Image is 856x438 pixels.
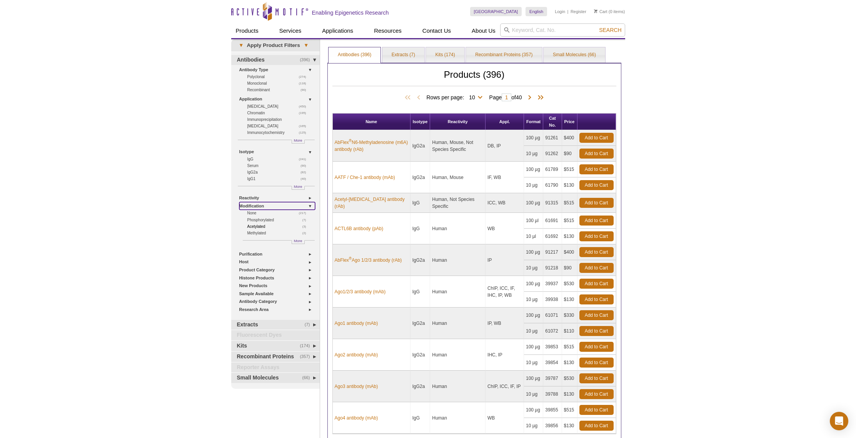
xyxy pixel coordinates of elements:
[247,169,310,176] a: (82)IgG2a
[335,174,395,181] a: AATF / Che-1 antibody (mAb)
[426,93,485,101] span: Rows per page:
[562,402,577,418] td: $515
[524,308,543,323] td: 100 µg
[562,323,577,339] td: $110
[486,213,524,244] td: WB
[335,225,384,232] a: ACTL6B antibody (pAb)
[486,130,524,162] td: DB, IP
[524,229,543,244] td: 10 µl
[486,371,524,402] td: ChIP, ICC, IF, IP
[524,402,543,418] td: 100 µg
[594,9,597,13] img: Your Cart
[239,282,315,290] a: New Products
[543,418,562,434] td: 39856
[239,266,315,274] a: Product Category
[579,133,614,143] a: Add to Cart
[239,95,315,103] a: Application
[335,288,386,295] a: Ago1/2/3 antibody (mAb)
[426,47,464,63] a: Kits (174)
[410,308,431,339] td: IgG2a
[299,103,310,110] span: (450)
[524,193,543,213] td: 100 µg
[486,114,524,130] th: Appl.
[302,230,310,236] span: (2)
[579,310,614,320] a: Add to Cart
[247,162,310,169] a: (90)Serum
[524,213,543,229] td: 100 µl
[486,244,524,276] td: IP
[562,355,577,371] td: $130
[300,87,310,93] span: (90)
[300,352,314,362] span: (357)
[415,94,422,102] span: Previous Page
[467,23,500,38] a: About Us
[349,256,352,261] sup: ®
[594,9,607,14] a: Cart
[579,216,614,226] a: Add to Cart
[562,244,577,260] td: $400
[543,260,562,276] td: 91218
[410,371,431,402] td: IgG2a
[562,260,577,276] td: $90
[544,47,605,63] a: Small Molecules (66)
[300,341,314,351] span: (174)
[335,351,378,358] a: Ago2 antibody (mAb)
[524,114,543,130] th: Format
[300,162,310,169] span: (90)
[247,223,310,230] a: (3)Acetylated
[543,402,562,418] td: 39855
[562,386,577,402] td: $130
[500,23,625,37] input: Keyword, Cat. No.
[335,139,408,153] a: AbFlex®N6-Methyladenosine (m6A) antibody (rAb)
[300,169,310,176] span: (82)
[239,66,315,74] a: Antibody Type
[543,292,562,308] td: 39938
[579,389,614,399] a: Add to Cart
[562,130,577,146] td: $400
[567,7,569,16] li: |
[579,294,614,304] a: Add to Cart
[562,213,577,229] td: $515
[430,162,486,193] td: Human, Mouse
[231,363,320,373] a: Reporter Assays
[524,177,543,193] td: 10 µg
[526,7,547,16] a: English
[247,176,310,182] a: (40)IgG1
[470,7,522,16] a: [GEOGRAPHIC_DATA]
[410,162,431,193] td: IgG2a
[430,308,486,339] td: Human
[329,47,380,63] a: Antibodies (396)
[335,383,378,390] a: Ago3 antibody (mAb)
[562,162,577,177] td: $515
[486,94,526,101] span: Page of
[231,39,320,52] a: ▾Apply Product Filters▾
[410,193,431,213] td: IgG
[332,71,616,86] h2: Products (396)
[599,27,621,33] span: Search
[299,74,310,80] span: (274)
[486,276,524,308] td: ChIP, ICC, IF, IHC, IP, WB
[231,373,320,383] a: (66)Small Molecules
[543,308,562,323] td: 61071
[294,137,302,144] span: More
[231,55,320,65] a: (396)Antibodies
[524,339,543,355] td: 100 µg
[239,298,315,306] a: Antibody Category
[335,196,408,210] a: Acetyl-[MEDICAL_DATA] antibody (rAb)
[543,162,562,177] td: 61789
[231,330,320,340] a: Fluorescent Dyes
[524,292,543,308] td: 10 µg
[524,162,543,177] td: 100 µg
[302,217,310,223] span: (7)
[247,129,310,136] a: (125)Immunocytochemistry
[524,418,543,434] td: 10 µg
[300,176,310,182] span: (40)
[300,55,314,65] span: (396)
[312,9,389,16] h2: Enabling Epigenetics Research
[247,123,310,129] a: (165)[MEDICAL_DATA]
[231,23,263,38] a: Products
[410,244,431,276] td: IgG2a
[571,9,586,14] a: Register
[562,229,577,244] td: $130
[524,371,543,386] td: 100 µg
